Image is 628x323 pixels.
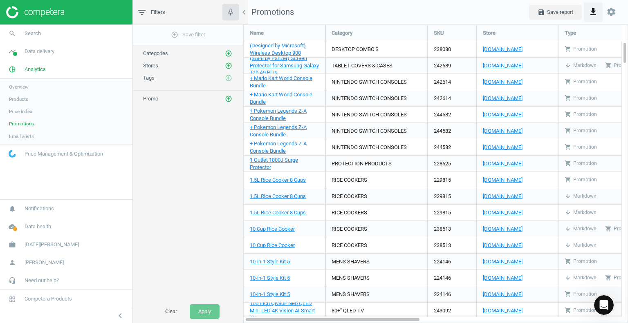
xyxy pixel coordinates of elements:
[565,46,571,52] i: shopping_cart
[332,111,407,118] div: NINTENDO SWITCH CONSOLES
[250,177,306,183] span: 1.5L Rice Cooker 8 Cups
[483,160,552,167] a: [DOMAIN_NAME]
[225,50,232,57] i: add_circle_outline
[588,7,598,17] i: get_app
[171,31,205,38] span: Save filter
[483,62,552,69] a: [DOMAIN_NAME]
[483,127,552,135] a: [DOMAIN_NAME]
[250,42,306,56] span: (Designed by Microsoft) Wireless Desktop 900
[9,150,16,158] img: wGWNvw8QSZomAAAAABJRU5ErkJggg==
[4,255,20,270] i: person
[565,274,597,281] div: Markdown
[483,209,552,216] a: [DOMAIN_NAME]
[9,84,29,90] span: Overview
[565,291,597,298] div: Promotion
[224,95,233,103] button: add_circle_outline
[137,7,147,17] i: filter_list
[538,9,545,16] i: save
[225,74,232,82] i: add_circle_outline
[25,295,72,303] span: Competera Products
[250,91,312,105] span: + Mario Kart World Console Bundle
[250,75,319,89] a: + Mario Kart World Console Bundle
[143,96,158,102] span: Promo
[250,258,290,265] span: 10-in-1 Style Kit 5
[565,111,597,118] div: Promotion
[250,124,307,138] span: + Pokemon Legends Z-A Console Bundle
[565,176,571,183] i: shopping_cart
[250,176,306,184] a: 1.5L Rice Cooker 8 Cups
[565,127,571,134] i: shopping_cart
[250,55,319,77] a: (SAFE by Panzer) Screen Protector for Samsung Galaxy Tab A9 Plus
[6,6,64,18] img: ajHJNr6hYgQAAAAASUVORK5CYII=
[332,274,370,282] div: MENS SHAVERS
[133,27,243,43] button: add_circle_outlineSave filter
[9,120,34,127] span: Promotions
[250,300,315,321] span: 100 Inch QN80F Neo QLED Mini-LED 4K Vision AI Smart TV
[4,62,20,77] i: pie_chart_outlined
[428,270,476,286] div: 224146
[428,41,476,57] div: 238080
[483,29,496,37] span: Store
[565,225,571,232] i: arrow_downward
[428,188,476,204] div: 229815
[250,75,312,89] span: + Mario Kart World Console Bundle
[332,127,407,135] div: NINTENDO SWITCH CONSOLES
[434,29,444,37] span: SKU
[250,225,295,233] a: 10 Cup Rice Cooker
[250,108,307,121] span: + Pokemon Legends Z-A Console Bundle
[565,127,597,134] div: Promotion
[4,237,20,252] i: work
[250,275,290,281] span: 10-in-1 Style Kit 5
[483,258,552,265] a: [DOMAIN_NAME]
[565,62,571,69] i: arrow_downward
[428,221,476,237] div: 238513
[483,95,552,102] a: [DOMAIN_NAME]
[584,2,603,22] button: get_app
[250,209,306,216] span: 1.5L Rice Cooker 8 Cups
[606,7,616,17] i: settings
[225,95,232,102] i: add_circle_outline
[25,241,79,248] span: [DATE][PERSON_NAME]
[250,124,319,138] a: + Pokemon Legends Z-A Console Bundle
[428,74,476,90] div: 242614
[190,304,220,319] button: Apply
[4,26,20,41] i: search
[565,274,571,281] i: arrow_downward
[565,307,597,314] div: Promotion
[157,304,186,319] button: Clear
[428,156,476,172] div: 228625
[250,291,290,298] a: 10-in-1 Style Kit 5
[250,140,307,154] span: + Pokemon Legends Z-A Console Bundle
[151,9,165,16] span: Filters
[25,30,41,37] span: Search
[250,193,306,199] span: 1.5L Rice Cooker 8 Cups
[565,242,571,248] i: arrow_downward
[428,139,476,155] div: 244582
[250,140,319,155] a: + Pokemon Legends Z-A Console Bundle
[25,66,46,73] span: Analytics
[565,258,597,265] div: Promotion
[428,123,476,139] div: 244582
[565,193,597,200] div: Markdown
[250,209,306,216] a: 1.5L Rice Cooker 8 Cups
[428,205,476,221] div: 229815
[483,111,552,118] a: [DOMAIN_NAME]
[4,201,20,216] i: notifications
[250,274,290,282] a: 10-in-1 Style Kit 5
[332,307,364,314] div: 80+" QLED TV
[250,242,295,249] a: 10 Cup Rice Cooker
[25,259,64,266] span: [PERSON_NAME]
[565,29,576,37] span: Type
[428,172,476,188] div: 229815
[143,62,158,69] span: Stores
[483,274,552,282] a: [DOMAIN_NAME]
[9,133,34,140] span: Email alerts
[565,291,571,297] i: shopping_cart
[171,31,178,38] i: add_circle_outline
[565,242,597,249] div: Markdown
[565,111,571,118] i: shopping_cart
[483,291,552,298] a: [DOMAIN_NAME]
[565,193,571,199] i: arrow_downward
[250,157,298,170] span: 1 Outlet 1800J Surge Protector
